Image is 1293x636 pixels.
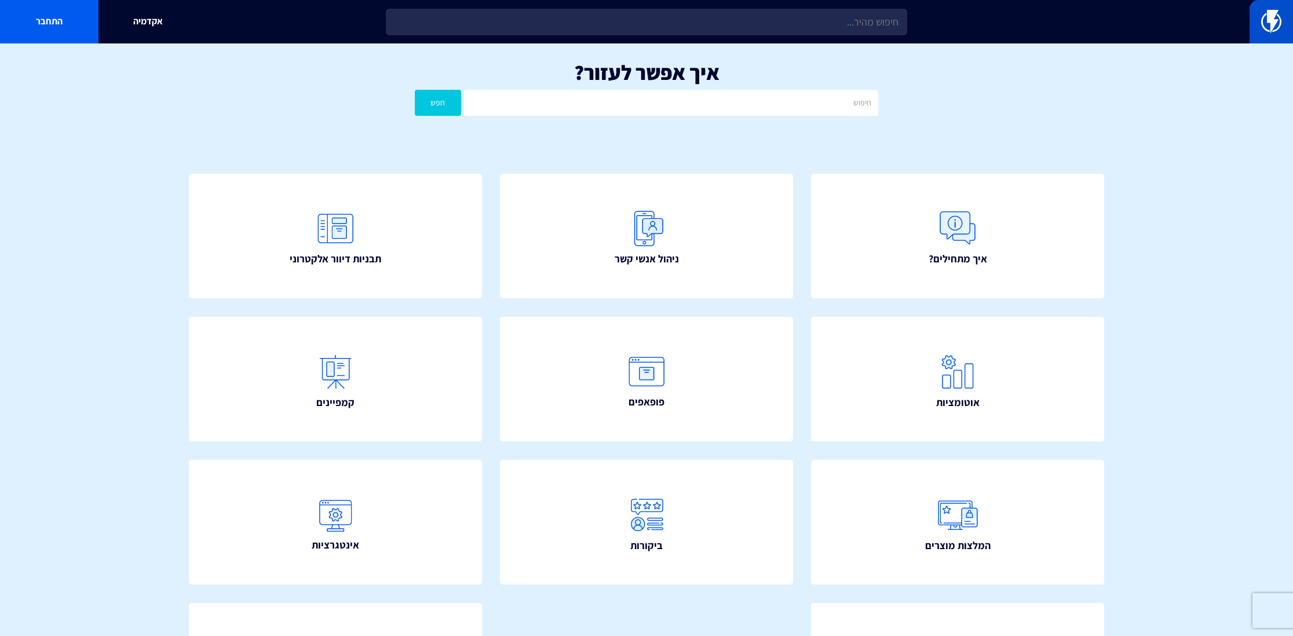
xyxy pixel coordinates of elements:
[290,251,381,266] span: תבניות דיוור אלקטרוני
[189,460,482,584] a: אינטגרציות
[464,90,878,116] input: חיפוש
[17,61,1276,84] h1: איך אפשר לעזור?
[312,538,359,553] span: אינטגרציות
[500,317,793,441] a: פופאפים
[811,460,1104,584] a: המלצות מוצרים
[386,9,907,35] input: חיפוש מהיר...
[936,395,980,410] span: אוטומציות
[629,394,664,410] span: פופאפים
[415,90,461,116] button: חפש
[316,395,355,410] span: קמפיינים
[189,317,482,441] a: קמפיינים
[925,538,991,553] span: המלצות מוצרים
[929,251,987,266] span: איך מתחילים?
[615,251,679,266] span: ניהול אנשי קשר
[811,174,1104,298] a: איך מתחילים?
[630,538,663,553] span: ביקורות
[500,174,793,298] a: ניהול אנשי קשר
[500,460,793,584] a: ביקורות
[189,174,482,298] a: תבניות דיוור אלקטרוני
[811,317,1104,441] a: אוטומציות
